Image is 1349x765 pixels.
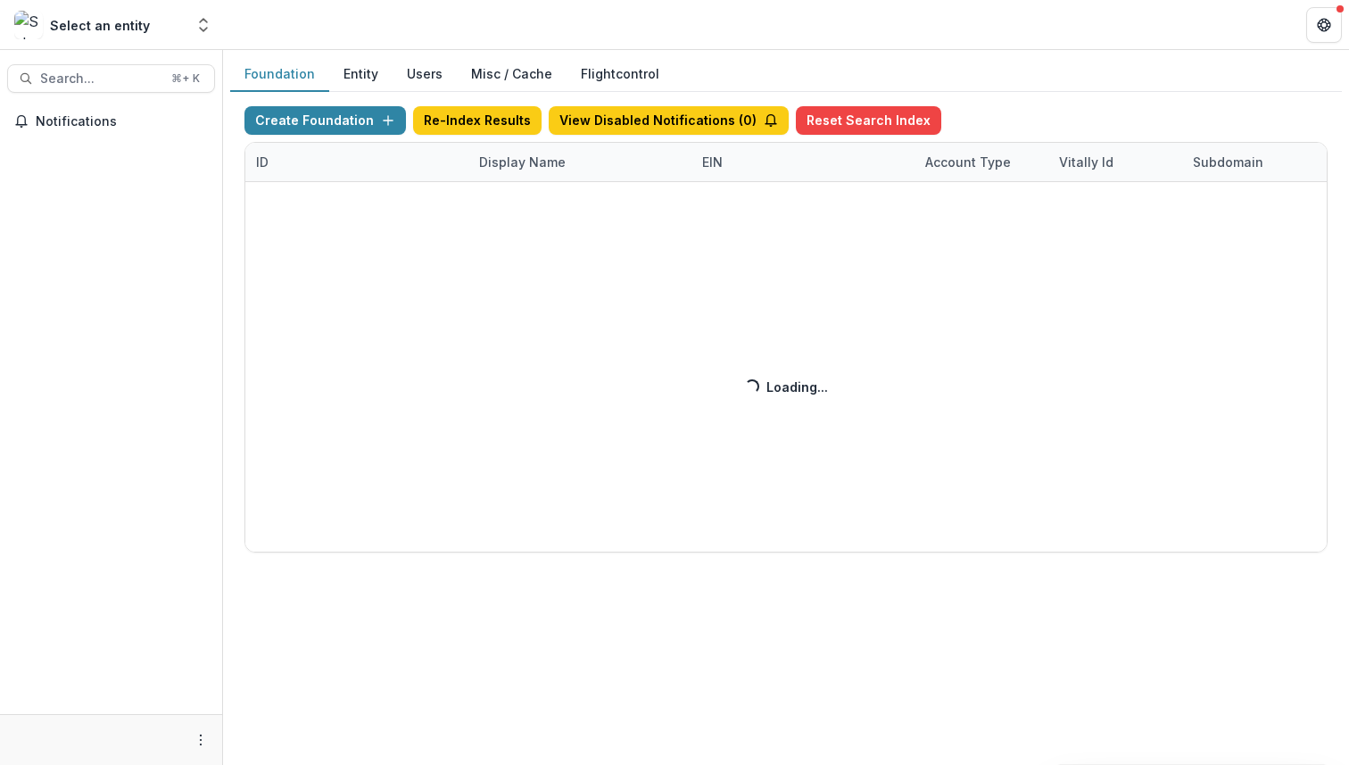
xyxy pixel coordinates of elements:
button: Foundation [230,57,329,92]
button: Get Help [1306,7,1342,43]
button: Search... [7,64,215,93]
button: Open entity switcher [191,7,216,43]
button: Notifications [7,107,215,136]
a: Flightcontrol [581,64,659,83]
img: Select an entity [14,11,43,39]
div: Select an entity [50,16,150,35]
button: Entity [329,57,393,92]
button: Misc / Cache [457,57,567,92]
button: Users [393,57,457,92]
span: Search... [40,71,161,87]
span: Notifications [36,114,208,129]
button: More [190,729,211,751]
div: ⌘ + K [168,69,203,88]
